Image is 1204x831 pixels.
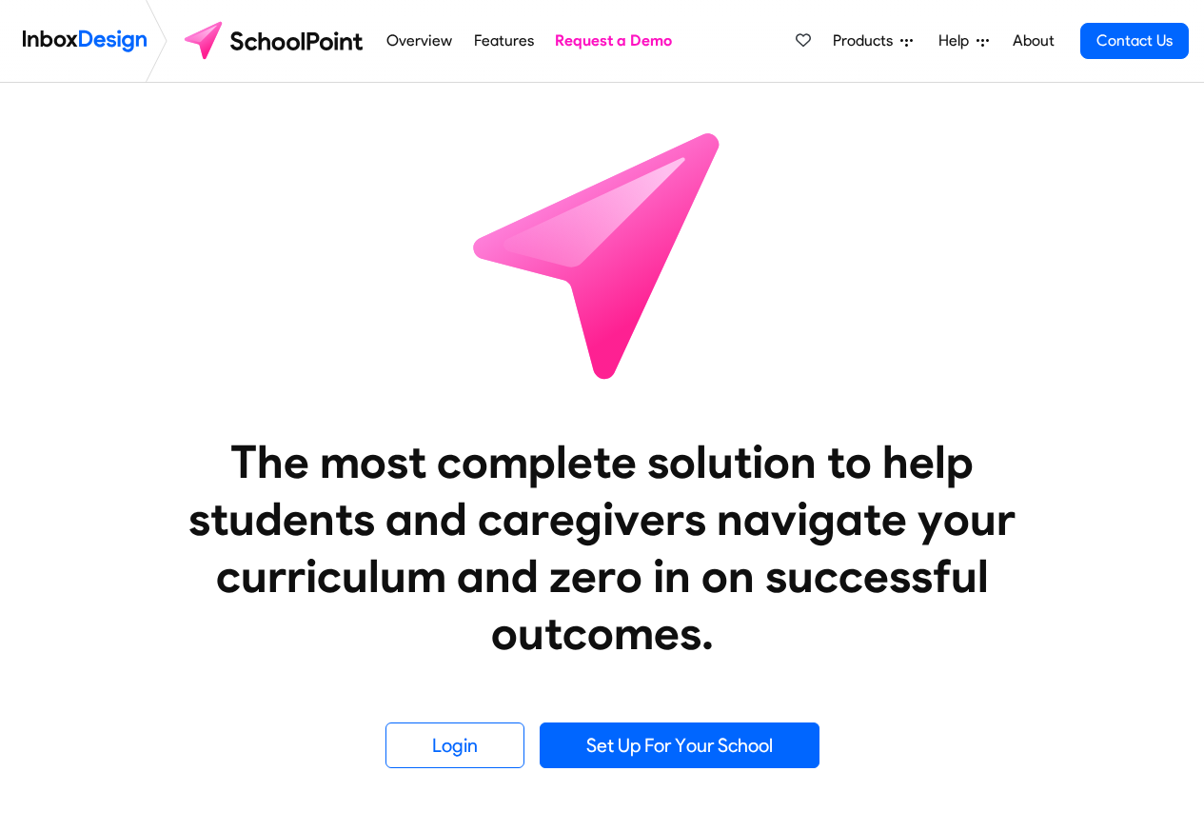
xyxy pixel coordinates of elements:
[385,722,524,768] a: Login
[938,30,977,52] span: Help
[150,433,1055,662] heading: The most complete solution to help students and caregivers navigate your curriculum and zero in o...
[550,22,678,60] a: Request a Demo
[825,22,920,60] a: Products
[931,22,997,60] a: Help
[175,18,376,64] img: schoolpoint logo
[468,22,539,60] a: Features
[1080,23,1189,59] a: Contact Us
[833,30,900,52] span: Products
[431,83,774,425] img: icon_schoolpoint.svg
[382,22,458,60] a: Overview
[1007,22,1059,60] a: About
[540,722,819,768] a: Set Up For Your School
